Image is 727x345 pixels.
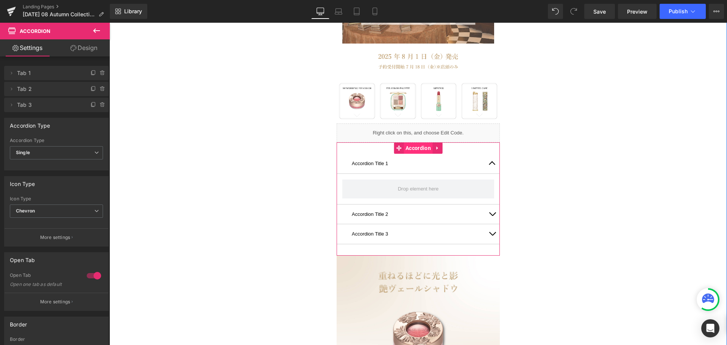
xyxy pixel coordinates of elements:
[10,176,35,187] div: Icon Type
[329,4,348,19] a: Laptop
[348,4,366,19] a: Tablet
[5,228,108,246] button: More settings
[20,28,50,34] span: Accordion
[10,317,27,328] div: Border
[23,4,110,10] a: Landing Pages
[242,207,375,215] p: Accordion Title 3
[660,4,706,19] button: Publish
[242,187,375,195] p: Accordion Title 2
[548,4,563,19] button: Undo
[618,4,657,19] a: Preview
[40,298,70,305] p: More settings
[10,196,103,201] div: Icon Type
[709,4,724,19] button: More
[10,118,50,129] div: Accordion Type
[56,39,111,56] a: Design
[16,208,35,214] b: Chevron
[110,4,147,19] a: New Library
[17,82,81,96] span: Tab 2
[10,337,103,342] div: Border
[242,137,375,145] p: Accordion Title 1
[10,138,103,143] div: Accordion Type
[669,8,688,14] span: Publish
[10,253,35,263] div: Open Tab
[10,272,79,280] div: Open Tab
[23,11,95,17] span: [DATE] 08 Autumn Collection
[17,66,81,80] span: Tab 1
[701,319,719,337] div: Open Intercom Messenger
[17,98,81,112] span: Tab 3
[16,150,30,155] b: Single
[593,8,606,16] span: Save
[124,8,142,15] span: Library
[323,120,333,131] a: Expand / Collapse
[311,4,329,19] a: Desktop
[10,282,78,287] div: Open one tab as default
[366,4,384,19] a: Mobile
[5,293,108,311] button: More settings
[40,234,70,241] p: More settings
[294,120,323,131] span: Accordion
[627,8,647,16] span: Preview
[566,4,581,19] button: Redo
